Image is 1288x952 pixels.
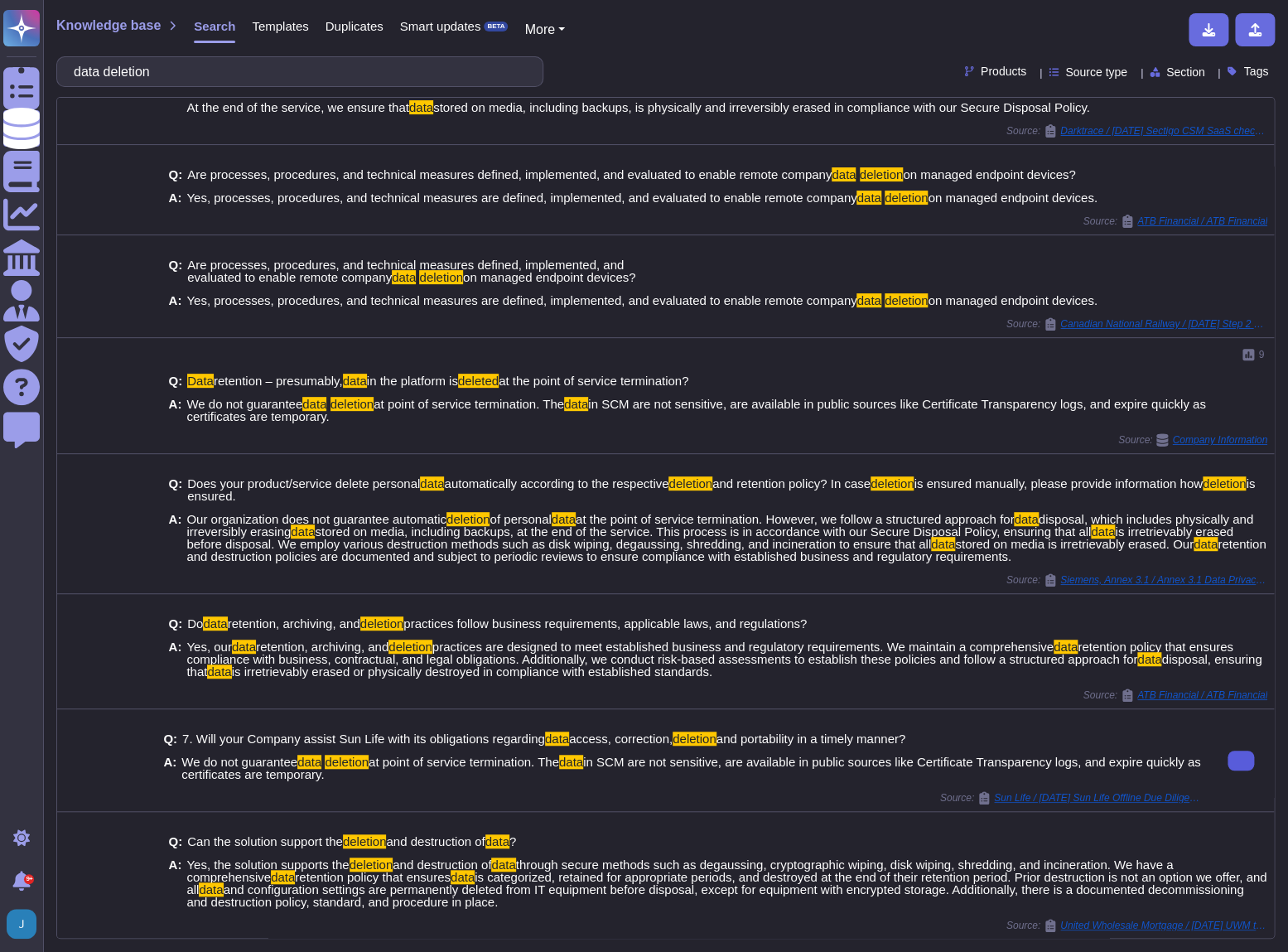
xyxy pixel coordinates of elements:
span: in SCM are not sensitive, are available in public sources like Certificate Transparency logs, and... [186,397,1205,423]
b: A: [169,398,182,423]
span: of personal [490,512,551,526]
div: BETA [484,22,508,31]
b: Q: [169,835,183,848]
mark: data [564,397,588,411]
span: 7. Will your Company assist Sun Life with its obligations regarding [182,732,545,746]
span: on managed endpoint devices? [463,270,636,284]
mark: deletion [860,167,904,181]
span: retention policy that ensures compliance with business, contractual, and legal obligations. Addit... [186,640,1233,666]
mark: data [297,755,321,769]
span: Source type [1065,66,1127,78]
span: Yes, our [186,640,232,654]
span: automatically according to the respective [444,476,668,490]
span: stored on media is irretrievably erased. Our [955,537,1194,551]
mark: data [552,512,576,526]
span: and retention policy? In case [712,476,871,490]
mark: data [232,640,256,654]
span: retention, archiving, and [256,640,388,654]
span: Source: [1083,215,1267,228]
mark: data [559,755,583,769]
mark: data [451,870,475,884]
mark: deletion [668,476,712,490]
span: Knowledge base [56,19,161,32]
span: is irretrievably erased or physically destroyed in compliance with established standards. [232,664,712,679]
span: retention – presumably, [214,374,343,388]
span: at the point of service termination. However, we follow a structured approach for [576,512,1014,526]
b: A: [169,858,182,908]
mark: deletion [673,732,716,746]
span: Can the solution support the [187,834,343,848]
span: access, correction, [569,732,673,746]
b: Q: [169,477,183,502]
mark: data [343,374,367,388]
span: United Wholesale Mortgage / [DATE] UWM test Copy [1060,921,1267,930]
span: practices are designed to meet established business and regulatory requirements. We maintain a co... [432,640,1054,654]
mark: data [856,191,880,205]
span: and destruction of [386,834,485,848]
b: Q: [163,732,177,745]
mark: data [832,167,856,181]
mark: data [856,293,880,307]
span: on managed endpoint devices. [928,293,1097,307]
mark: Data [187,374,214,388]
span: Siemens, Annex 3.1 / Annex 3.1 Data Privacy Supplier Questionnaire [1060,575,1267,585]
span: Section [1166,66,1205,78]
span: Darktrace / [DATE] Sectigo CSM SaaS checklist Copy [1060,126,1267,136]
mark: data [545,732,569,746]
mark: deletion [388,640,432,654]
span: retention policy that ensures [295,870,451,884]
span: on managed endpoint devices. [928,191,1097,205]
img: user [7,909,36,939]
b: A: [169,191,182,204]
span: Do [187,616,203,631]
span: disposal, which includes physically and irreversibly erasing [186,512,1252,539]
mark: data [491,858,515,872]
mark: data [409,100,433,114]
span: Yes, processes, procedures, and technical measures are defined, implemented, and evaluated to ena... [186,293,856,307]
span: We do not guarantee [186,397,302,411]
mark: deletion [419,270,463,284]
span: and destruction of [393,858,491,872]
span: at the point of service termination? [499,374,688,388]
mark: data [291,524,315,539]
span: Our organization does not guarantee automatic [186,512,446,526]
span: at point of service termination. The [369,755,559,769]
span: through secure methods such as degaussing, cryptographic wiping, disk wiping, shredding, and inci... [186,858,1173,884]
mark: data [271,870,295,884]
button: More [524,20,565,40]
span: and portability in a timely manner? [716,732,905,746]
span: Does your product/service delete personal [187,476,420,490]
b: A: [169,513,182,563]
mark: data [1137,652,1161,666]
div: 9+ [24,874,34,884]
span: Source: [1083,689,1267,702]
span: Company Information [1172,435,1267,445]
span: and configuration settings are permanently deleted from IT equipment before disposal, except for ... [186,882,1243,909]
span: stored on media, including backups, is physically and irreversibly erased in compliance with our ... [433,100,1090,114]
mark: data [302,397,326,411]
input: Search a question or template... [65,57,526,86]
span: in the platform is [367,374,458,388]
span: is ensured manually, please provide information how [914,476,1202,490]
span: Source: [1006,573,1267,587]
mark: deletion [871,476,914,490]
b: A: [163,756,176,780]
mark: deletion [360,616,404,631]
span: disposal, ensuring that [186,652,1261,679]
span: is ensured. [187,476,1255,503]
b: A: [169,640,182,678]
span: Smart updates [400,20,481,32]
span: on managed endpoint devices? [903,167,1076,181]
mark: data [1054,640,1078,654]
span: ATB Financial / ATB Financial [1137,216,1267,226]
span: is irretrievably erased before disposal. We employ various destruction methods such as disk wipin... [186,524,1233,551]
mark: deletion [446,512,490,526]
b: Q: [169,259,183,283]
mark: deletion [343,834,387,848]
mark: data [203,616,227,631]
span: Yes, processes, procedures, and technical measures are defined, implemented, and evaluated to ena... [186,191,856,205]
span: stored on media, including backups, at the end of the service. This process is in accordance with... [315,524,1091,539]
mark: deletion [330,397,374,411]
mark: deletion [325,755,369,769]
mark: data [931,537,955,551]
